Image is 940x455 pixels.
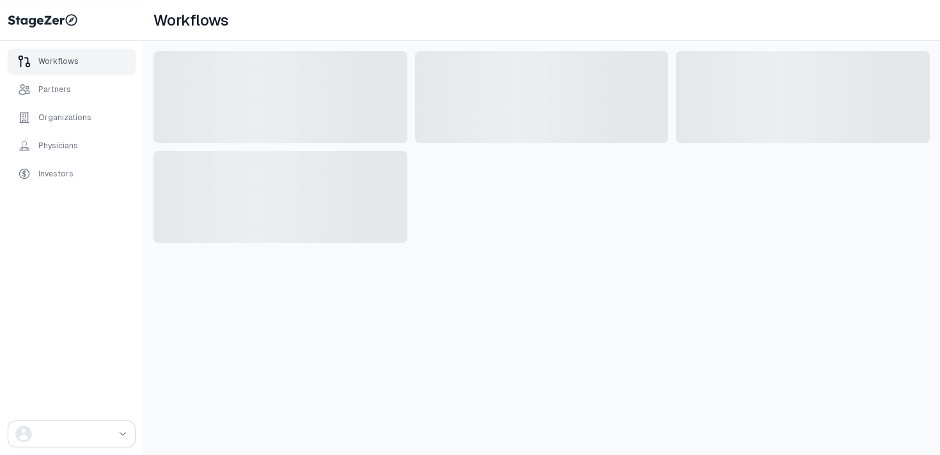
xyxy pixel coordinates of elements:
[8,49,136,74] a: Workflows
[153,10,228,31] h1: Workflows
[8,133,136,158] a: Physicians
[8,161,136,187] a: Investors
[38,141,78,151] div: Physicians
[38,84,71,95] div: Partners
[38,169,74,179] div: Investors
[38,112,91,123] div: Organizations
[8,420,136,447] button: drop down button
[8,77,136,102] a: Partners
[8,105,136,130] a: Organizations
[38,56,79,66] div: Workflows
